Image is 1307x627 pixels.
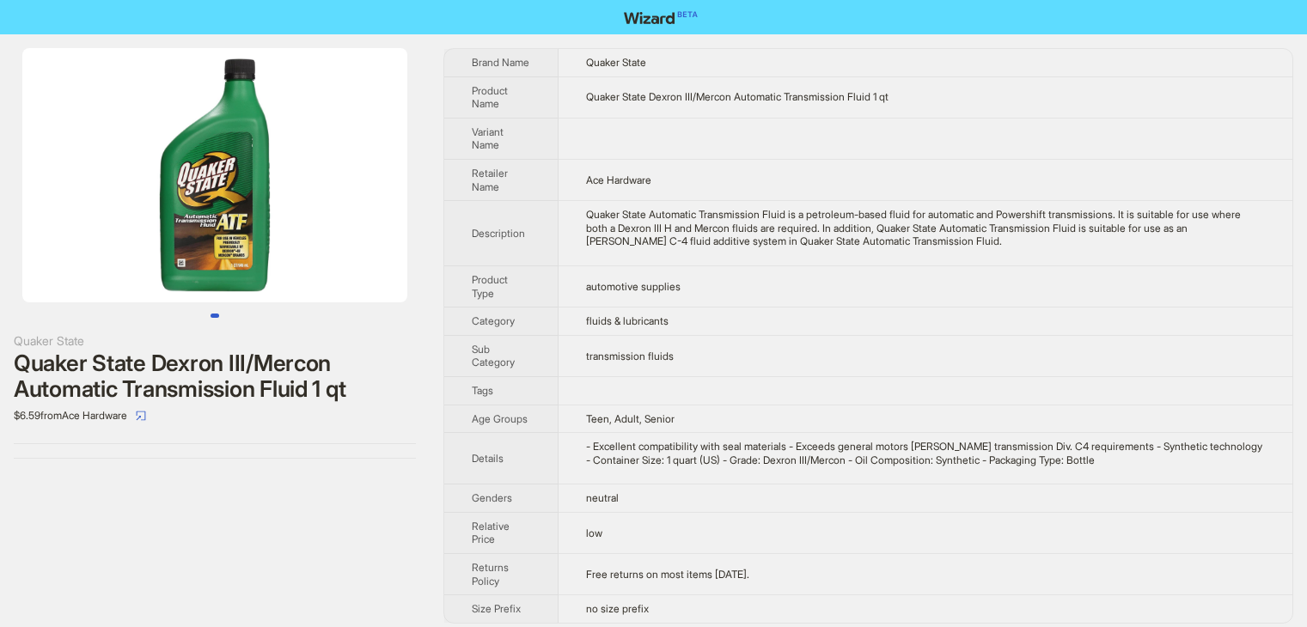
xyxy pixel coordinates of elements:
[472,273,508,300] span: Product Type
[472,384,493,397] span: Tags
[14,350,416,402] div: Quaker State Dexron III/Mercon Automatic Transmission Fluid 1 qt
[586,440,1265,466] div: - Excellent compatibility with seal materials - Exceeds general motors Allison transmission Div. ...
[586,280,681,293] span: automotive supplies
[472,343,515,369] span: Sub Category
[586,527,602,539] span: low
[14,402,416,429] div: $6.59 from Ace Hardware
[472,84,508,111] span: Product Name
[211,313,219,318] button: Go to slide 1
[136,411,146,421] span: select
[22,48,407,302] img: Quaker State Dexron III/Mercon Automatic Transmission Fluid 1 qt image 1
[472,602,521,615] span: Size Prefix
[586,208,1265,248] div: Quaker State Automatic Transmission Fluid is a petroleum-based fluid for automatic and Powershift...
[586,173,651,186] span: Ace Hardware
[472,491,512,504] span: Genders
[472,56,529,69] span: Brand Name
[472,227,525,240] span: Description
[472,561,509,587] span: Returns Policy
[14,332,416,350] div: Quaker State
[472,125,504,152] span: Variant Name
[586,350,674,362] span: transmission fluids
[586,602,649,615] span: no size prefix
[586,90,889,103] span: Quaker State Dexron III/Mercon Automatic Transmission Fluid 1 qt
[472,452,504,465] span: Details
[586,412,675,425] span: Teen, Adult, Senior
[472,167,508,193] span: Retailer Name
[472,314,515,327] span: Category
[472,520,510,546] span: Relative Price
[472,412,528,425] span: Age Groups
[586,568,749,581] span: Free returns on most items [DATE].
[586,314,669,327] span: fluids & lubricants
[586,491,619,504] span: neutral
[586,56,646,69] span: Quaker State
